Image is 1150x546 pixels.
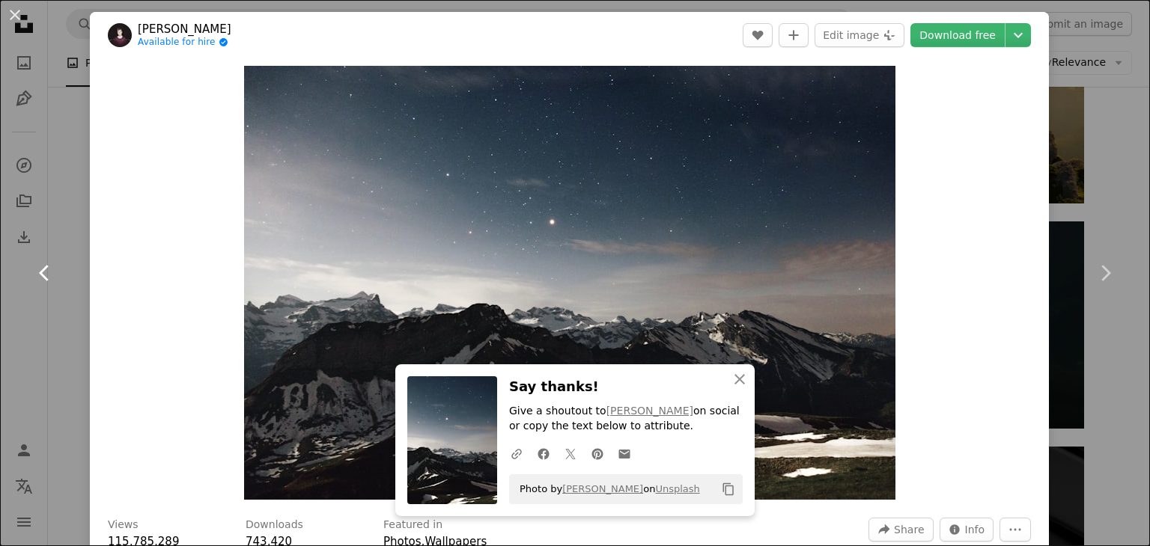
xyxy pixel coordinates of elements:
[530,438,557,468] a: Share on Facebook
[108,23,132,47] img: Go to Dino Reichmuth's profile
[512,477,700,501] span: Photo by on
[557,438,584,468] a: Share on Twitter
[965,518,985,541] span: Info
[584,438,611,468] a: Share on Pinterest
[1006,23,1031,47] button: Choose download size
[244,66,895,500] img: landscape photography of black and white mountain
[894,518,924,541] span: Share
[509,404,743,434] p: Give a shoutout to on social or copy the text below to attribute.
[611,438,638,468] a: Share over email
[138,37,231,49] a: Available for hire
[244,66,895,500] button: Zoom in on this image
[910,23,1005,47] a: Download free
[383,518,442,533] h3: Featured in
[509,376,743,398] h3: Say thanks!
[868,518,933,542] button: Share this image
[138,22,231,37] a: [PERSON_NAME]
[606,405,693,417] a: [PERSON_NAME]
[1060,201,1150,345] a: Next
[1000,518,1031,542] button: More Actions
[779,23,809,47] button: Add to Collection
[246,518,303,533] h3: Downloads
[108,518,139,533] h3: Views
[940,518,994,542] button: Stats about this image
[743,23,773,47] button: Like
[815,23,904,47] button: Edit image
[655,483,699,494] a: Unsplash
[716,476,741,502] button: Copy to clipboard
[562,483,643,494] a: [PERSON_NAME]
